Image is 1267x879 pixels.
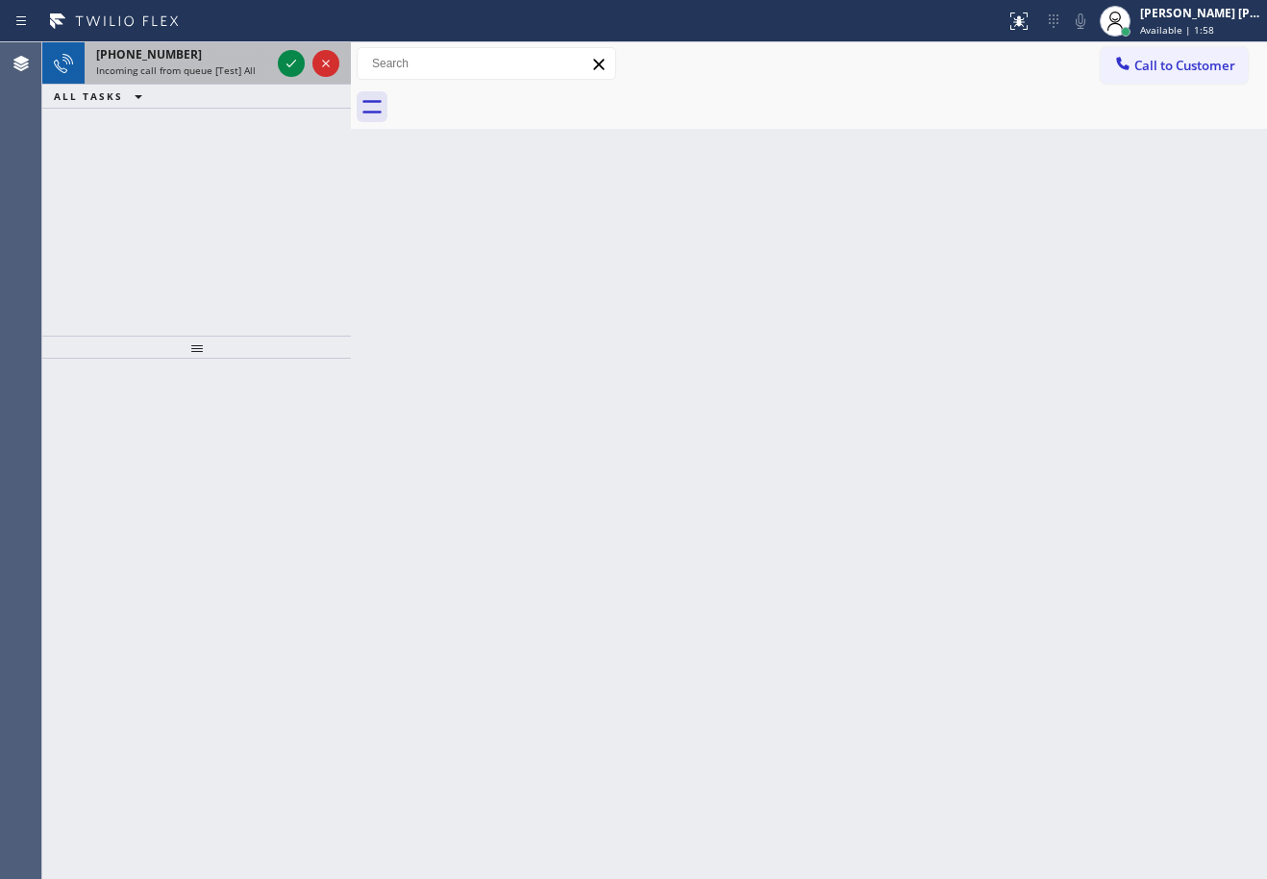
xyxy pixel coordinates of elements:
button: Reject [312,50,339,77]
span: ALL TASKS [54,89,123,103]
span: Available | 1:58 [1140,23,1214,37]
button: Accept [278,50,305,77]
span: Call to Customer [1134,57,1235,74]
button: Call to Customer [1101,47,1248,84]
button: ALL TASKS [42,85,161,108]
span: Incoming call from queue [Test] All [96,63,256,77]
input: Search [358,48,615,79]
span: [PHONE_NUMBER] [96,46,202,63]
div: [PERSON_NAME] [PERSON_NAME] Dahil [1140,5,1261,21]
button: Mute [1067,8,1094,35]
